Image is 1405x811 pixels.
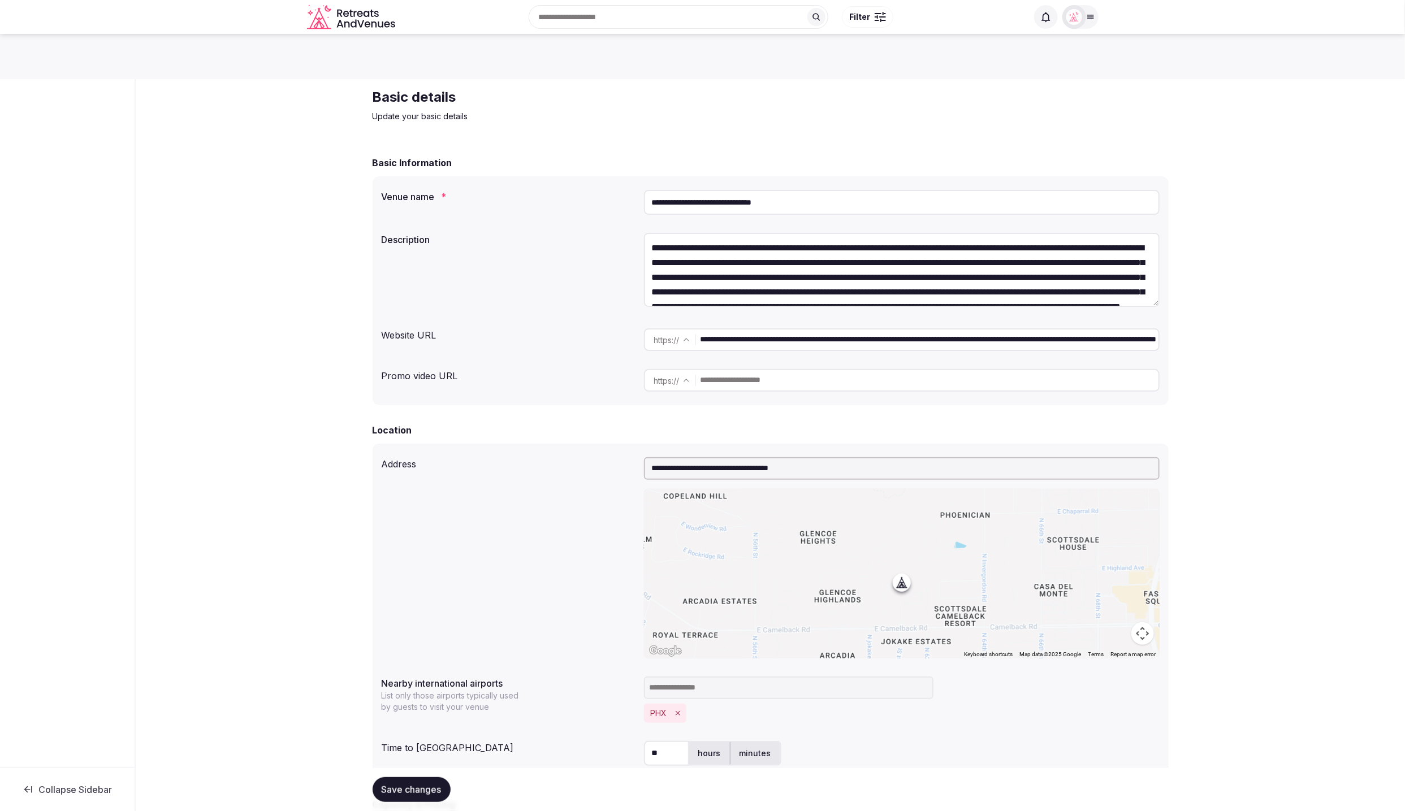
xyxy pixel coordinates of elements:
[38,784,112,795] span: Collapse Sidebar
[730,739,780,768] label: minutes
[1131,622,1154,645] button: Map camera controls
[382,690,526,713] p: List only those airports typically used by guests to visit your venue
[382,192,635,201] label: Venue name
[373,111,753,122] p: Update your basic details
[382,784,442,795] span: Save changes
[307,5,397,30] a: Visit the homepage
[382,365,635,383] div: Promo video URL
[1020,651,1082,657] span: Map data ©2025 Google
[9,777,126,802] button: Collapse Sidebar
[672,707,684,719] button: Remove PHX
[382,736,635,754] div: Time to [GEOGRAPHIC_DATA]
[373,777,451,802] button: Save changes
[307,5,397,30] svg: Retreats and Venues company logo
[382,324,635,342] div: Website URL
[382,453,635,471] div: Address
[1111,651,1156,657] a: Report a map error
[651,708,667,719] button: PHX
[849,11,870,23] span: Filter
[373,423,412,437] h2: Location
[842,6,893,28] button: Filter
[965,650,1013,658] button: Keyboard shortcuts
[382,235,635,244] label: Description
[373,156,452,170] h2: Basic Information
[1066,9,1082,25] img: miaceralde
[647,644,684,658] img: Google
[647,644,684,658] a: Open this area in Google Maps (opens a new window)
[382,679,635,688] label: Nearby international airports
[373,88,753,106] h2: Basic details
[1088,651,1104,657] a: Terms (opens in new tab)
[689,739,730,768] label: hours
